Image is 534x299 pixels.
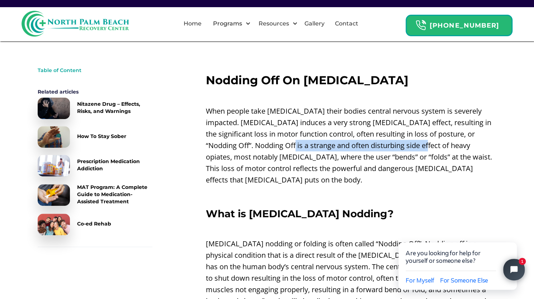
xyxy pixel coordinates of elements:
div: Resources [256,19,290,28]
p: ‍ [206,189,497,201]
div: Table of Content [38,67,152,74]
strong: [PHONE_NUMBER] [430,22,499,29]
a: Home [179,12,206,35]
a: Prescription Medication Addiction [38,155,152,176]
a: Co-ed Rehab [38,214,152,235]
p: ‍ [206,223,497,234]
div: Prescription Medication Addiction [77,158,152,172]
p: ‍ [206,90,497,102]
div: Programs [211,19,244,28]
a: Gallery [300,12,329,35]
div: Co-ed Rehab [77,220,111,227]
p: When people take [MEDICAL_DATA] their bodies central nervous system is severely impacted. [MEDICA... [206,105,497,186]
img: Header Calendar Icons [415,20,426,31]
div: Programs [207,12,252,35]
div: How To Stay Sober [77,133,126,140]
a: Header Calendar Icons[PHONE_NUMBER] [406,11,512,36]
div: Nitazene Drug – Effects, Risks, and Warnings [77,100,152,115]
div: MAT Program: A Complete Guide to Medication-Assisted Treatment [77,184,152,205]
strong: What is [MEDICAL_DATA] Nodding? [206,208,393,220]
h2: Nodding Off On [MEDICAL_DATA] [206,74,497,87]
a: MAT Program: A Complete Guide to Medication-Assisted Treatment [38,184,152,207]
a: Contact [331,12,363,35]
iframe: Tidio Chat [383,219,534,299]
div: Related articles [38,88,152,95]
a: How To Stay Sober [38,126,152,148]
a: Nitazene Drug – Effects, Risks, and Warnings [38,98,152,119]
div: Resources [252,12,299,35]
